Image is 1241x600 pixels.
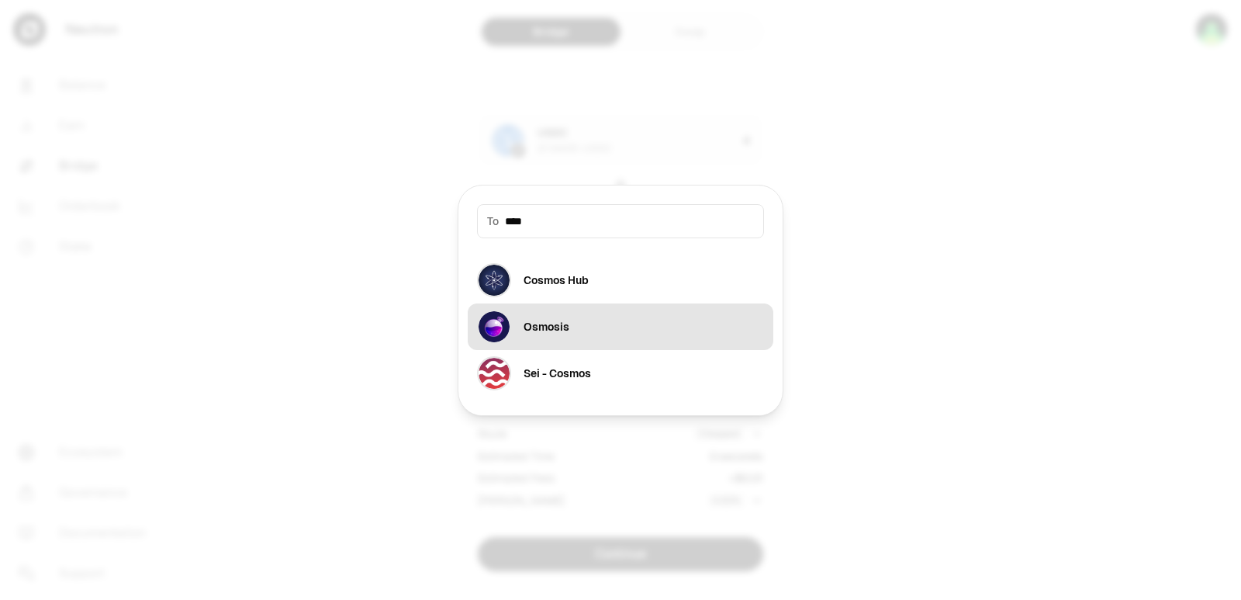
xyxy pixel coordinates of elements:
button: Osmosis LogoOsmosis [468,303,773,350]
img: Sei - Cosmos Logo [477,356,511,390]
div: Osmosis [524,319,569,335]
button: Sei - Cosmos LogoSei - Cosmos [468,350,773,397]
button: Cosmos Hub LogoCosmos Hub [468,257,773,303]
img: Osmosis Logo [477,310,511,344]
div: Cosmos Hub [524,272,589,288]
div: Sei - Cosmos [524,366,591,381]
img: Cosmos Hub Logo [477,263,511,297]
span: To [487,213,499,229]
